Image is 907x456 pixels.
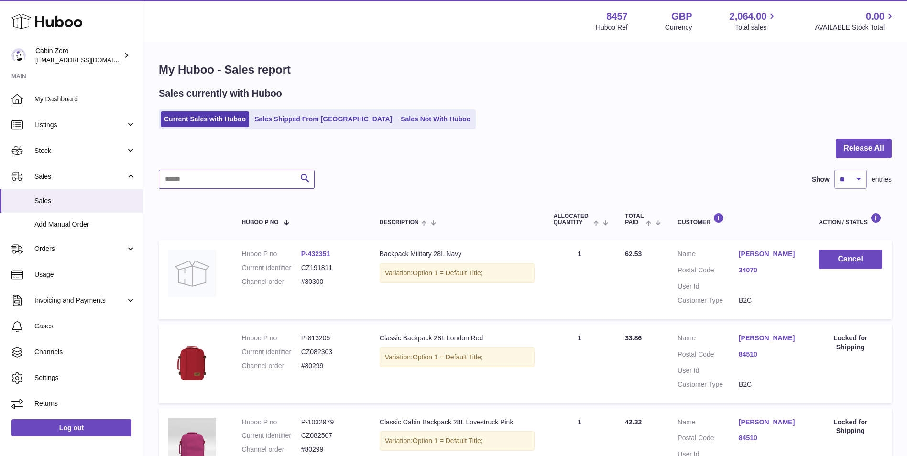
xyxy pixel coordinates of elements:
div: Variation: [380,347,535,367]
div: Variation: [380,263,535,283]
td: 1 [544,324,616,403]
span: My Dashboard [34,95,136,104]
a: 0.00 AVAILABLE Stock Total [815,10,896,32]
span: Invoicing and Payments [34,296,126,305]
span: Cases [34,322,136,331]
span: Channels [34,347,136,357]
button: Release All [836,139,892,158]
h1: My Huboo - Sales report [159,62,892,77]
span: 33.86 [625,334,642,342]
img: LONDON_RED_28L.png [168,334,216,381]
dt: Customer Type [678,296,739,305]
span: Sales [34,172,126,181]
h2: Sales currently with Huboo [159,87,282,100]
span: Total sales [735,23,777,32]
dt: Name [678,250,739,261]
div: Backpack Military 28L Navy [380,250,535,259]
div: Locked for Shipping [819,418,882,436]
span: 42.32 [625,418,642,426]
dt: Name [678,334,739,345]
img: internalAdmin-8457@internal.huboo.com [11,48,26,63]
dt: Postal Code [678,350,739,361]
dt: User Id [678,366,739,375]
a: [PERSON_NAME] [739,250,800,259]
span: Orders [34,244,126,253]
span: Returns [34,399,136,408]
div: Cabin Zero [35,46,121,65]
span: Usage [34,270,136,279]
a: [PERSON_NAME] [739,334,800,343]
dt: Huboo P no [242,418,301,427]
span: 62.53 [625,250,642,258]
a: Current Sales with Huboo [161,111,249,127]
dd: #80299 [301,361,361,370]
div: Classic Backpack 28L London Red [380,334,535,343]
dd: #80299 [301,445,361,454]
div: Locked for Shipping [819,334,882,352]
span: Listings [34,120,126,130]
dt: Current identifier [242,263,301,272]
span: Option 1 = Default Title; [413,269,483,277]
dt: Channel order [242,277,301,286]
dd: CZ082507 [301,431,361,440]
dt: Postal Code [678,266,739,277]
dd: #80300 [301,277,361,286]
div: Currency [665,23,692,32]
dt: Channel order [242,361,301,370]
dt: Huboo P no [242,334,301,343]
dd: P-813205 [301,334,361,343]
dt: Current identifier [242,431,301,440]
span: Option 1 = Default Title; [413,437,483,445]
dd: CZ191811 [301,263,361,272]
dd: B2C [739,296,800,305]
dt: User Id [678,282,739,291]
dd: CZ082303 [301,347,361,357]
span: Description [380,219,419,226]
span: [EMAIL_ADDRESS][DOMAIN_NAME] [35,56,141,64]
dt: Channel order [242,445,301,454]
a: 2,064.00 Total sales [730,10,778,32]
td: 1 [544,240,616,319]
button: Cancel [819,250,882,269]
span: entries [872,175,892,184]
dt: Current identifier [242,347,301,357]
span: Total paid [625,213,644,226]
div: Variation: [380,431,535,451]
div: Huboo Ref [596,23,628,32]
a: [PERSON_NAME] [739,418,800,427]
a: P-432351 [301,250,330,258]
span: Option 1 = Default Title; [413,353,483,361]
a: Sales Not With Huboo [397,111,474,127]
div: Action / Status [819,213,882,226]
span: Huboo P no [242,219,279,226]
dt: Huboo P no [242,250,301,259]
a: 84510 [739,350,800,359]
label: Show [812,175,830,184]
span: AVAILABLE Stock Total [815,23,896,32]
dd: B2C [739,380,800,389]
dd: P-1032979 [301,418,361,427]
a: Sales Shipped From [GEOGRAPHIC_DATA] [251,111,395,127]
dt: Name [678,418,739,429]
span: Add Manual Order [34,220,136,229]
a: Log out [11,419,131,436]
a: 84510 [739,434,800,443]
dt: Postal Code [678,434,739,445]
a: 34070 [739,266,800,275]
span: 0.00 [866,10,885,23]
strong: 8457 [606,10,628,23]
span: 2,064.00 [730,10,767,23]
span: Settings [34,373,136,382]
span: Stock [34,146,126,155]
div: Classic Cabin Backpack 28L Lovestruck Pink [380,418,535,427]
img: no-photo.jpg [168,250,216,297]
div: Customer [678,213,799,226]
span: Sales [34,196,136,206]
span: ALLOCATED Quantity [554,213,591,226]
strong: GBP [671,10,692,23]
dt: Customer Type [678,380,739,389]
